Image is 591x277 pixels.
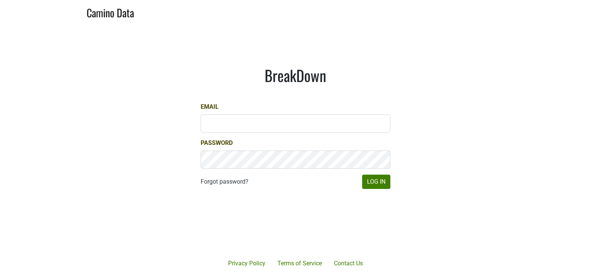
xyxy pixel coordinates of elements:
[328,256,369,271] a: Contact Us
[201,177,248,186] a: Forgot password?
[362,175,390,189] button: Log In
[87,3,134,21] a: Camino Data
[201,66,390,84] h1: BreakDown
[271,256,328,271] a: Terms of Service
[201,138,233,148] label: Password
[222,256,271,271] a: Privacy Policy
[201,102,219,111] label: Email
